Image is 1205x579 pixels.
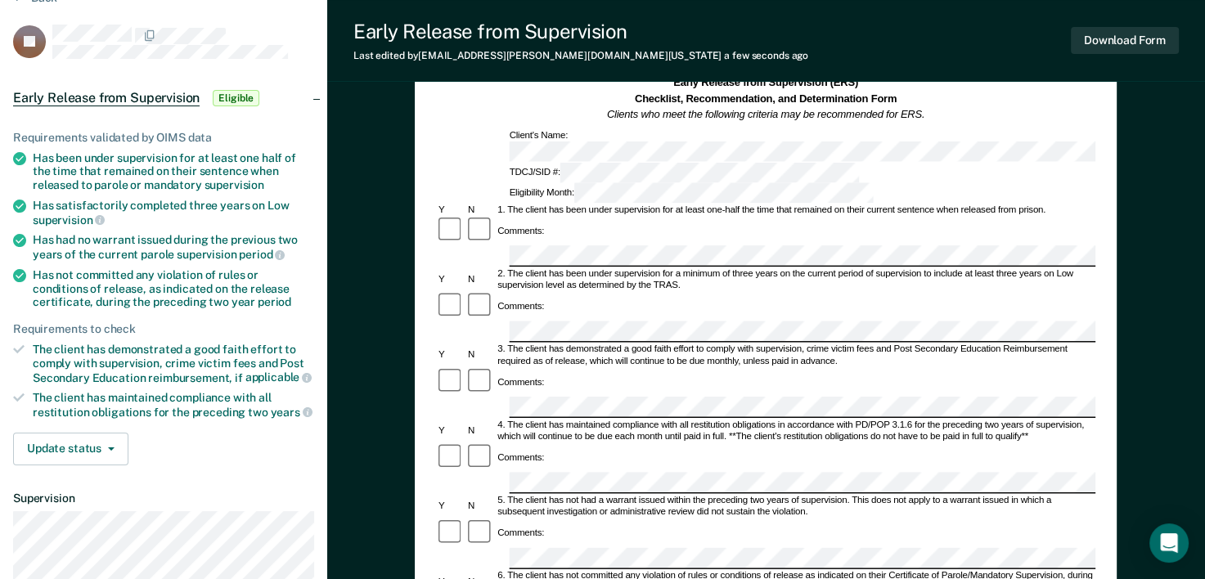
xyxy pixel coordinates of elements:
div: Comments: [496,451,547,463]
div: Y [436,425,465,437]
dt: Supervision [13,491,314,505]
div: N [465,501,495,513]
div: Has been under supervision for at least one half of the time that remained on their sentence when... [33,151,314,192]
div: Comments: [496,376,547,388]
div: Y [436,501,465,513]
div: Has not committed any violation of rules or conditions of release, as indicated on the release ce... [33,268,314,309]
div: N [465,274,495,285]
div: Open Intercom Messenger [1149,523,1189,563]
span: period [239,248,285,261]
button: Download Form [1071,27,1179,54]
div: Comments: [496,527,547,539]
div: Y [436,274,465,285]
div: N [465,204,495,216]
div: 4. The client has maintained compliance with all restitution obligations in accordance with PD/PO... [496,420,1096,443]
em: Clients who meet the following criteria may be recommended for ERS. [607,109,924,120]
span: Early Release from Supervision [13,90,200,106]
div: Comments: [496,225,547,236]
span: period [258,295,291,308]
div: TDCJ/SID #: [507,163,861,183]
div: Y [436,350,465,361]
div: 5. The client has not had a warrant issued within the preceding two years of supervision. This do... [496,495,1096,518]
div: The client has demonstrated a good faith effort to comply with supervision, crime victim fees and... [33,343,314,384]
div: 3. The client has demonstrated a good faith effort to comply with supervision, crime victim fees ... [496,344,1096,368]
strong: Checklist, Recommendation, and Determination Form [635,92,897,104]
div: N [465,425,495,437]
strong: Early Release from Supervision (ERS) [673,77,858,88]
div: Requirements to check [13,322,314,336]
span: a few seconds ago [724,50,808,61]
button: Update status [13,433,128,465]
div: Last edited by [EMAIL_ADDRESS][PERSON_NAME][DOMAIN_NAME][US_STATE] [353,50,808,61]
div: The client has maintained compliance with all restitution obligations for the preceding two [33,391,314,419]
span: supervision [33,213,105,227]
div: Eligibility Month: [507,183,875,204]
div: N [465,350,495,361]
span: Eligible [213,90,259,106]
div: Has had no warrant issued during the previous two years of the current parole supervision [33,233,314,261]
span: years [271,406,312,419]
div: Requirements validated by OIMS data [13,131,314,145]
div: Comments: [496,301,547,312]
div: Y [436,204,465,216]
span: supervision [205,178,264,191]
div: Early Release from Supervision [353,20,808,43]
div: Has satisfactorily completed three years on Low [33,199,314,227]
div: 2. The client has been under supervision for a minimum of three years on the current period of su... [496,268,1096,292]
span: applicable [245,370,312,384]
div: 1. The client has been under supervision for at least one-half the time that remained on their cu... [496,204,1096,216]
